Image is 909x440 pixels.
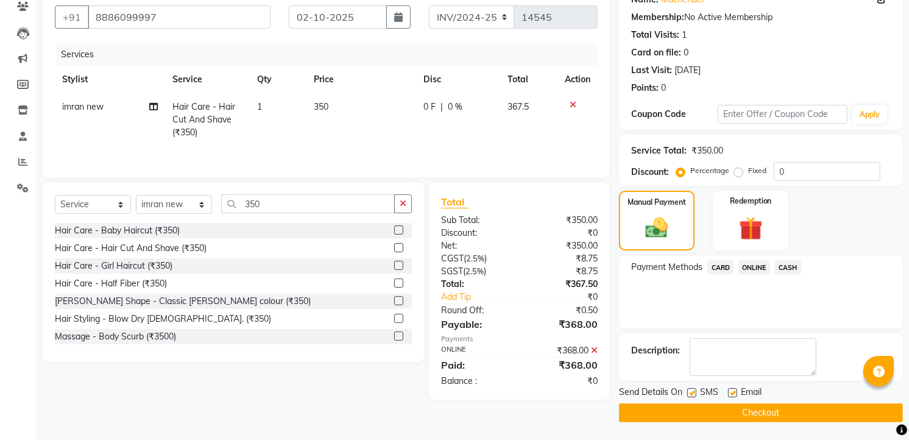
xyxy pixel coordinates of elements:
[55,313,271,325] div: Hair Styling - Blow Dry [DEMOGRAPHIC_DATA]. (₹350)
[631,108,718,121] div: Coupon Code
[748,165,766,176] label: Fixed
[520,227,607,240] div: ₹0
[674,64,701,77] div: [DATE]
[416,66,500,93] th: Disc
[432,278,520,291] div: Total:
[55,260,172,272] div: Hair Care - Girl Haircut (₹350)
[520,317,607,332] div: ₹368.00
[628,197,686,208] label: Manual Payment
[520,214,607,227] div: ₹350.00
[88,5,271,29] input: Search by Name/Mobile/Email/Code
[172,101,235,138] span: Hair Care - Hair Cut And Shave (₹350)
[432,265,520,278] div: ( )
[465,266,484,276] span: 2.5%
[631,46,681,59] div: Card on file:
[165,66,250,93] th: Service
[432,252,520,265] div: ( )
[619,386,682,401] span: Send Details On
[500,66,557,93] th: Total
[257,101,262,112] span: 1
[730,196,772,207] label: Redemption
[631,64,672,77] div: Last Visit:
[62,101,104,112] span: imran new
[55,330,176,343] div: Massage - Body Scurb (₹3500)
[441,266,463,277] span: SGST
[631,11,684,24] div: Membership:
[520,375,607,388] div: ₹0
[432,291,534,303] a: Add Tip
[631,82,659,94] div: Points:
[684,46,688,59] div: 0
[520,240,607,252] div: ₹350.00
[306,66,416,93] th: Price
[432,214,520,227] div: Sub Total:
[534,291,607,303] div: ₹0
[221,194,395,213] input: Search or Scan
[55,295,311,308] div: [PERSON_NAME] Shape - Classic [PERSON_NAME] colour (₹350)
[718,105,847,124] input: Enter Offer / Coupon Code
[520,278,607,291] div: ₹367.50
[690,165,729,176] label: Percentage
[441,253,464,264] span: CGST
[55,242,207,255] div: Hair Care - Hair Cut And Shave (₹350)
[520,252,607,265] div: ₹8.75
[682,29,687,41] div: 1
[707,260,734,274] span: CARD
[732,214,770,243] img: _gift.svg
[638,215,675,241] img: _cash.svg
[852,105,887,124] button: Apply
[661,82,666,94] div: 0
[432,375,520,388] div: Balance :
[432,240,520,252] div: Net:
[631,11,891,24] div: No Active Membership
[631,261,702,274] span: Payment Methods
[631,29,679,41] div: Total Visits:
[432,227,520,240] div: Discount:
[423,101,436,113] span: 0 F
[631,344,680,357] div: Description:
[738,260,770,274] span: ONLINE
[741,386,762,401] span: Email
[520,358,607,372] div: ₹368.00
[441,334,598,344] div: Payments
[55,5,89,29] button: +91
[250,66,306,93] th: Qty
[466,254,484,263] span: 2.5%
[432,344,520,357] div: ONLINE
[631,166,669,179] div: Discount:
[432,358,520,372] div: Paid:
[56,43,607,66] div: Services
[619,403,903,422] button: Checkout
[520,265,607,278] div: ₹8.75
[700,386,718,401] span: SMS
[557,66,598,93] th: Action
[448,101,462,113] span: 0 %
[691,144,723,157] div: ₹350.00
[508,101,529,112] span: 367.5
[520,304,607,317] div: ₹0.50
[441,196,469,208] span: Total
[55,277,167,290] div: Hair Care - Half Fiber (₹350)
[775,260,801,274] span: CASH
[432,304,520,317] div: Round Off:
[520,344,607,357] div: ₹368.00
[314,101,328,112] span: 350
[631,144,687,157] div: Service Total:
[55,224,180,237] div: Hair Care - Baby Haircut (₹350)
[55,66,165,93] th: Stylist
[432,317,520,332] div: Payable:
[440,101,443,113] span: |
